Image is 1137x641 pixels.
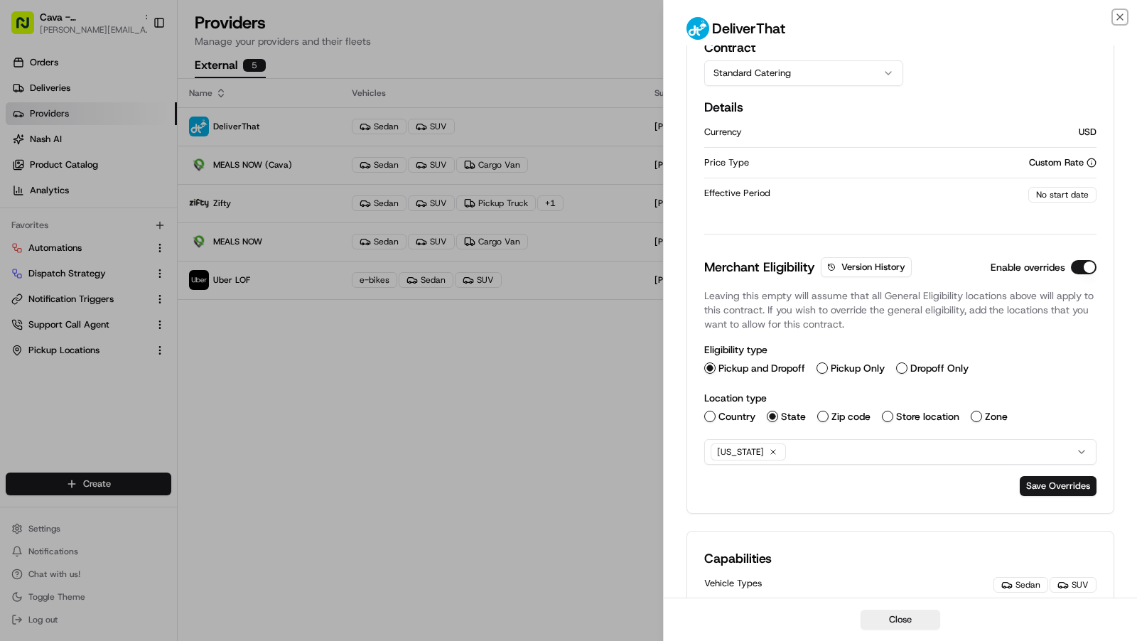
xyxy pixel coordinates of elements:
[718,411,755,421] label: Country
[14,184,95,195] div: Past conversations
[134,317,228,331] span: API Documentation
[985,411,1008,421] label: Zone
[44,220,82,231] span: unihopllc
[14,14,43,42] img: Nash
[704,38,903,58] h2: Contract
[781,411,806,421] label: State
[1028,187,1096,203] div: No start date
[9,311,114,337] a: 📗Knowledge Base
[100,351,172,362] a: Powered byPylon
[704,577,993,590] div: Vehicle Types
[14,206,37,229] img: unihopllc
[704,126,1079,139] div: Currency
[30,135,55,161] img: 1738778727109-b901c2ba-d612-49f7-a14d-d897ce62d23f
[831,363,885,373] label: Pickup Only
[126,258,155,269] span: [DATE]
[718,363,805,373] label: Pickup and Dropoff
[14,318,26,330] div: 📗
[686,17,709,40] img: profile_deliverthat_partner.png
[64,135,233,149] div: Start new chat
[821,257,912,277] button: Version History
[896,411,959,421] label: Store location
[704,187,1028,200] div: Effective Period
[704,97,1096,117] h2: Details
[704,343,1096,357] h4: Eligibility type
[1079,126,1096,139] div: USD
[14,56,259,79] p: Welcome 👋
[993,577,1048,593] div: Sedan
[14,135,40,161] img: 1736555255976-a54dd68f-1ca7-489b-9aae-adbdc363a1c4
[120,318,131,330] div: 💻
[704,257,815,277] h3: Merchant Eligibility
[704,549,1096,569] h2: Capabilities
[704,156,1029,169] div: Price Type
[28,317,109,331] span: Knowledge Base
[64,149,195,161] div: We're available if you need us!
[114,311,234,337] a: 💻API Documentation
[1050,577,1096,593] div: SUV
[242,139,259,156] button: Start new chat
[1029,156,1096,169] div: Custom Rate
[712,18,785,38] h2: DeliverThat
[141,352,172,362] span: Pylon
[44,258,115,269] span: [PERSON_NAME]
[93,220,122,231] span: [DATE]
[861,610,940,630] button: Close
[910,363,969,373] label: Dropoff Only
[717,446,764,458] span: [US_STATE]
[118,258,123,269] span: •
[1020,476,1096,496] button: Save Overrides
[14,244,37,267] img: Charles Folsom
[991,262,1065,272] label: Enable overrides
[831,411,871,421] label: Zip code
[220,181,259,198] button: See all
[704,391,1096,405] h4: Location type
[704,289,1096,331] p: Leaving this empty will assume that all General Eligibility locations above will apply to this co...
[37,91,235,106] input: Clear
[85,220,90,231] span: •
